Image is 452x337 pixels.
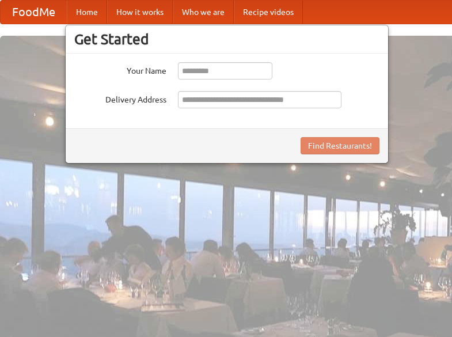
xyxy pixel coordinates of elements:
[74,91,166,105] label: Delivery Address
[234,1,303,24] a: Recipe videos
[1,1,67,24] a: FoodMe
[301,137,379,154] button: Find Restaurants!
[107,1,173,24] a: How it works
[74,31,379,48] h3: Get Started
[67,1,107,24] a: Home
[74,62,166,77] label: Your Name
[173,1,234,24] a: Who we are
